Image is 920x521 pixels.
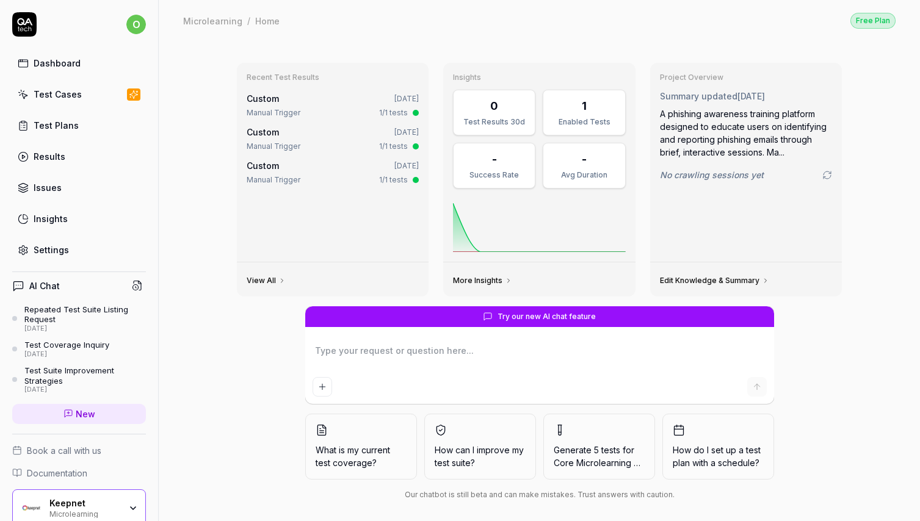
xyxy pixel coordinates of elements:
div: [DATE] [24,325,146,333]
a: Documentation [12,467,146,480]
div: 0 [490,98,498,114]
div: Free Plan [850,13,896,29]
a: Go to crawling settings [822,170,832,180]
h3: Recent Test Results [247,73,419,82]
time: [DATE] [394,128,419,137]
button: o [126,12,146,37]
time: [DATE] [394,161,419,170]
span: Custom [247,160,279,171]
div: 1/1 tests [379,174,408,185]
a: Test Plans [12,113,146,137]
h4: AI Chat [29,279,60,292]
span: What is my current test coverage? [316,444,407,469]
h3: Project Overview [660,73,833,82]
div: Settings [34,243,69,256]
div: Success Rate [461,170,527,181]
div: Manual Trigger [247,141,300,152]
a: Custom[DATE]Manual Trigger1/1 tests [244,90,422,121]
span: How do I set up a test plan with a schedule? [673,444,764,469]
div: Results [34,150,65,163]
div: Repeated Test Suite Listing Request [24,304,146,325]
div: - [582,151,587,167]
a: Custom[DATE]Manual Trigger1/1 tests [244,157,422,188]
img: Keepnet Logo [20,497,42,519]
a: Book a call with us [12,444,146,457]
span: Generate 5 tests for [554,444,645,469]
div: [DATE] [24,350,109,359]
time: [DATE] [737,91,765,101]
span: How can I improve my test suite? [435,444,526,469]
div: Keepnet [49,498,120,509]
div: - [492,151,497,167]
a: Custom[DATE]Manual Trigger1/1 tests [244,123,422,154]
span: Custom [247,93,279,104]
a: Dashboard [12,51,146,75]
button: Generate 5 tests forCore Microlearning Training [543,414,655,480]
div: Microlearning [49,508,120,518]
span: Try our new AI chat feature [498,311,596,322]
div: Insights [34,212,68,225]
div: Manual Trigger [247,107,300,118]
time: [DATE] [394,94,419,103]
div: Dashboard [34,57,81,70]
a: New [12,404,146,424]
a: Insights [12,207,146,231]
div: Avg Duration [551,170,617,181]
span: No crawling sessions yet [660,168,764,181]
div: Test Coverage Inquiry [24,340,109,350]
div: Test Cases [34,88,82,101]
a: Test Coverage Inquiry[DATE] [12,340,146,358]
span: Custom [247,127,279,137]
a: More Insights [453,276,512,286]
button: How do I set up a test plan with a schedule? [662,414,774,480]
a: View All [247,276,286,286]
a: Repeated Test Suite Listing Request[DATE] [12,304,146,332]
div: Enabled Tests [551,117,617,128]
span: Core Microlearning Training [554,458,666,468]
div: 1/1 tests [379,141,408,152]
h3: Insights [453,73,626,82]
a: Settings [12,238,146,262]
a: Results [12,145,146,168]
span: Summary updated [660,91,737,101]
a: Free Plan [850,12,896,29]
a: Test Suite Improvement Strategies[DATE] [12,365,146,393]
div: Test Suite Improvement Strategies [24,365,146,386]
div: Manual Trigger [247,174,300,185]
div: Microlearning [183,15,242,27]
button: How can I improve my test suite? [424,414,536,480]
span: o [126,15,146,34]
span: Book a call with us [27,444,101,457]
button: Add attachment [313,377,332,397]
span: Documentation [27,467,87,480]
a: Edit Knowledge & Summary [660,276,769,286]
a: Issues [12,176,146,199]
div: A phishing awareness training platform designed to educate users on identifying and reporting phi... [660,107,833,159]
div: Test Results 30d [461,117,527,128]
span: New [76,408,95,420]
div: Issues [34,181,62,194]
div: [DATE] [24,386,146,394]
button: What is my current test coverage? [305,414,417,480]
div: 1 [582,98,587,114]
div: Test Plans [34,119,79,132]
div: Home [255,15,280,27]
div: 1/1 tests [379,107,408,118]
div: Our chatbot is still beta and can make mistakes. Trust answers with caution. [305,489,774,500]
a: Test Cases [12,82,146,106]
div: / [247,15,250,27]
